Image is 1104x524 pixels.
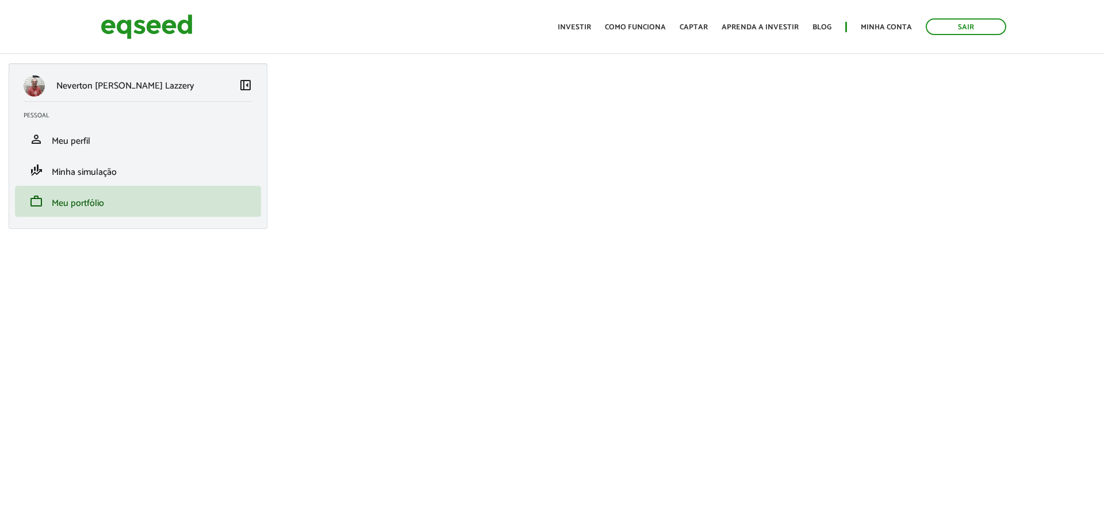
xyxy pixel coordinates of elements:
a: personMeu perfil [24,132,252,146]
li: Meu portfólio [15,186,261,217]
span: work [29,194,43,208]
li: Minha simulação [15,155,261,186]
h2: Pessoal [24,112,261,119]
span: person [29,132,43,146]
p: Neverton [PERSON_NAME] Lazzery [56,81,194,91]
span: finance_mode [29,163,43,177]
span: Meu perfil [52,133,90,149]
a: Investir [558,24,591,31]
a: Sair [926,18,1006,35]
span: left_panel_close [239,78,252,92]
a: workMeu portfólio [24,194,252,208]
a: Aprenda a investir [722,24,799,31]
img: EqSeed [101,12,193,42]
a: Blog [812,24,831,31]
li: Meu perfil [15,124,261,155]
a: Como funciona [605,24,666,31]
a: Minha conta [861,24,912,31]
span: Minha simulação [52,165,117,180]
a: finance_modeMinha simulação [24,163,252,177]
span: Meu portfólio [52,196,104,211]
a: Colapsar menu [239,78,252,94]
a: Captar [680,24,708,31]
